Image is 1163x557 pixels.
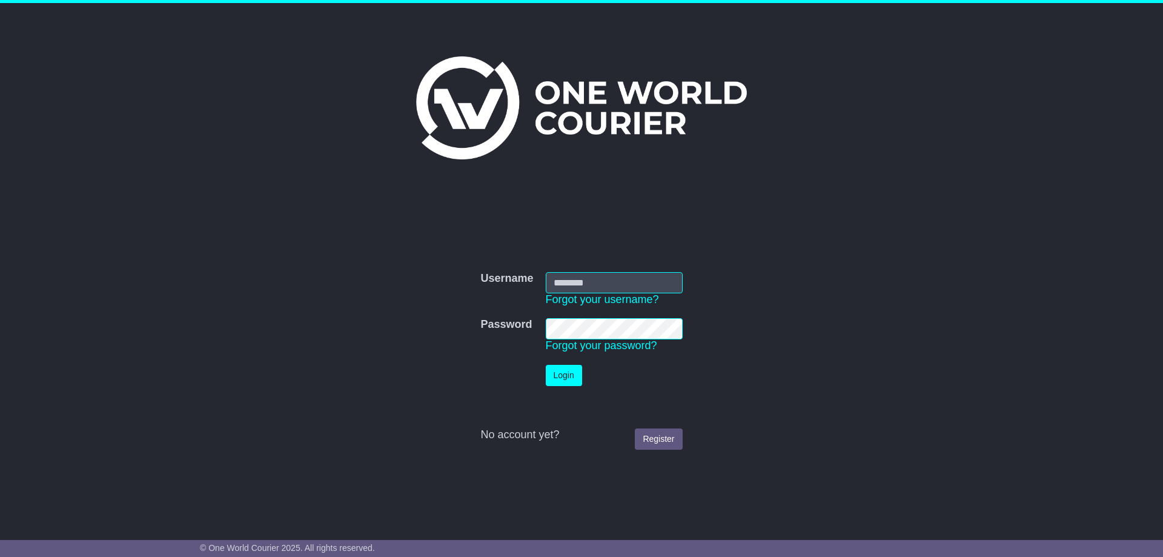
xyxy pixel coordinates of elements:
img: One World [416,56,747,159]
button: Login [546,365,582,386]
a: Forgot your username? [546,293,659,305]
label: Username [480,272,533,285]
div: No account yet? [480,429,682,442]
keeper-lock: Open Keeper Popup [659,275,674,290]
a: Forgot your password? [546,339,657,352]
label: Password [480,318,532,332]
a: Register [635,429,682,450]
span: © One World Courier 2025. All rights reserved. [200,543,375,553]
keeper-lock: Open Keeper Popup [659,322,674,336]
